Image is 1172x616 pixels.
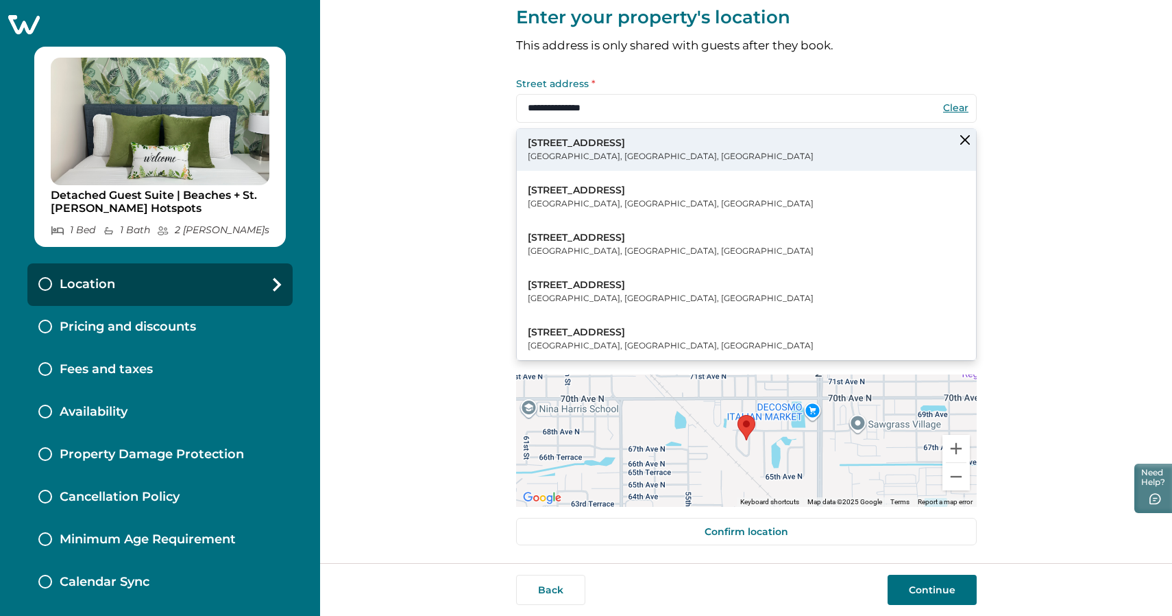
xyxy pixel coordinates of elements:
[888,575,977,605] button: Continue
[942,463,970,490] button: Zoom out
[60,575,149,590] p: Calendar Sync
[60,490,180,505] p: Cancellation Policy
[60,405,127,420] p: Availability
[516,79,968,88] label: Street address
[520,489,565,507] img: Google
[516,518,977,545] button: Confirm location
[918,498,973,506] a: Report a map error
[942,435,970,462] button: Zoom in
[528,279,814,292] p: [STREET_ADDRESS]
[528,326,814,340] p: [STREET_ADDRESS]
[528,292,814,305] p: [GEOGRAPHIC_DATA], [GEOGRAPHIC_DATA], [GEOGRAPHIC_DATA]
[60,532,236,547] p: Minimum Age Requirement
[517,271,976,313] button: [STREET_ADDRESS][GEOGRAPHIC_DATA], [GEOGRAPHIC_DATA], [GEOGRAPHIC_DATA]
[51,58,269,185] img: propertyImage_Detached Guest Suite | Beaches + St. Pete Hotspots
[528,150,814,163] p: [GEOGRAPHIC_DATA], [GEOGRAPHIC_DATA], [GEOGRAPHIC_DATA]
[528,197,814,211] p: [GEOGRAPHIC_DATA], [GEOGRAPHIC_DATA], [GEOGRAPHIC_DATA]
[517,224,976,265] button: [STREET_ADDRESS][GEOGRAPHIC_DATA], [GEOGRAPHIC_DATA], [GEOGRAPHIC_DATA]
[954,129,976,151] button: Clear suggestions
[528,339,814,353] p: [GEOGRAPHIC_DATA], [GEOGRAPHIC_DATA], [GEOGRAPHIC_DATA]
[890,498,909,506] a: Terms (opens in new tab)
[942,102,970,114] button: Clear
[516,40,977,51] p: This address is only shared with guests after they book.
[517,318,976,360] button: [STREET_ADDRESS][GEOGRAPHIC_DATA], [GEOGRAPHIC_DATA], [GEOGRAPHIC_DATA]
[807,498,882,506] span: Map data ©2025 Google
[740,497,799,507] button: Keyboard shortcuts
[60,277,115,292] p: Location
[51,224,95,236] p: 1 Bed
[157,224,269,236] p: 2 [PERSON_NAME] s
[517,129,976,171] button: [STREET_ADDRESS][GEOGRAPHIC_DATA], [GEOGRAPHIC_DATA], [GEOGRAPHIC_DATA]
[103,224,150,236] p: 1 Bath
[528,137,814,150] p: [STREET_ADDRESS]
[516,575,585,605] button: Back
[516,7,977,29] p: Enter your property's location
[528,231,814,245] p: [STREET_ADDRESS]
[517,176,976,218] button: [STREET_ADDRESS][GEOGRAPHIC_DATA], [GEOGRAPHIC_DATA], [GEOGRAPHIC_DATA]
[528,244,814,258] p: [GEOGRAPHIC_DATA], [GEOGRAPHIC_DATA], [GEOGRAPHIC_DATA]
[520,489,565,507] a: Open this area in Google Maps (opens a new window)
[60,362,153,377] p: Fees and taxes
[51,189,269,215] p: Detached Guest Suite | Beaches + St. [PERSON_NAME] Hotspots
[528,184,814,198] p: [STREET_ADDRESS]
[60,447,244,462] p: Property Damage Protection
[60,320,196,335] p: Pricing and discounts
